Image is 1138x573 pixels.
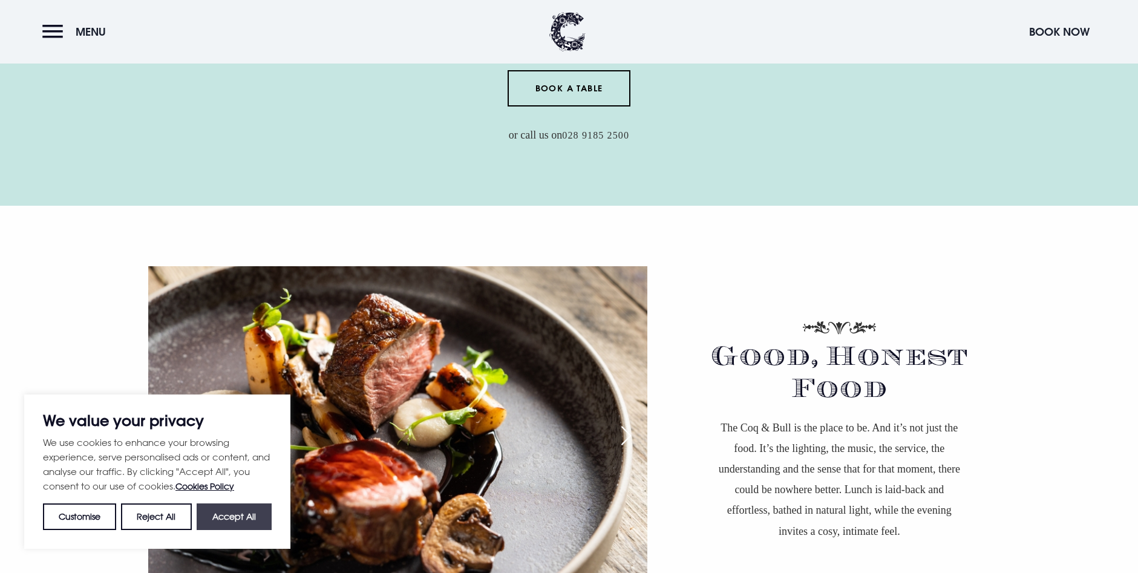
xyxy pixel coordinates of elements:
[562,130,629,142] a: 028 9185 2500
[291,125,848,145] p: or call us on
[43,413,272,428] p: We value your privacy
[549,12,586,51] img: Clandeboye Lodge
[688,351,990,405] h2: Good, Honest Food
[42,19,112,45] button: Menu
[197,503,272,530] button: Accept All
[611,422,641,449] div: Next slide
[1023,19,1096,45] button: Book Now
[76,25,106,39] span: Menu
[43,435,272,494] p: We use cookies to enhance your browsing experience, serve personalised ads or content, and analys...
[43,503,116,530] button: Customise
[121,503,191,530] button: Reject All
[508,70,630,106] a: Book a Table
[175,481,234,491] a: Cookies Policy
[715,417,963,542] p: The Coq & Bull is the place to be. And it’s not just the food. It’s the lighting, the music, the ...
[24,395,290,549] div: We value your privacy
